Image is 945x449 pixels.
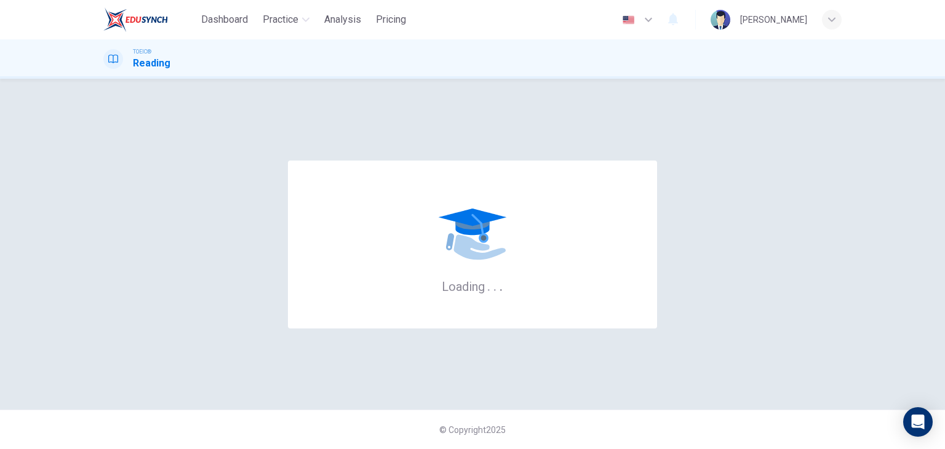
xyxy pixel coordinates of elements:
a: EduSynch logo [103,7,196,32]
h6: . [487,275,491,295]
span: Analysis [324,12,361,27]
h6: . [499,275,503,295]
span: © Copyright 2025 [439,425,506,435]
span: Pricing [376,12,406,27]
button: Dashboard [196,9,253,31]
span: Practice [263,12,298,27]
div: Open Intercom Messenger [903,407,933,437]
h1: Reading [133,56,170,71]
img: en [621,15,636,25]
span: Dashboard [201,12,248,27]
img: EduSynch logo [103,7,168,32]
button: Pricing [371,9,411,31]
img: Profile picture [711,10,730,30]
h6: Loading [442,278,503,294]
button: Analysis [319,9,366,31]
span: TOEIC® [133,47,151,56]
h6: . [493,275,497,295]
div: [PERSON_NAME] [740,12,807,27]
button: Practice [258,9,314,31]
